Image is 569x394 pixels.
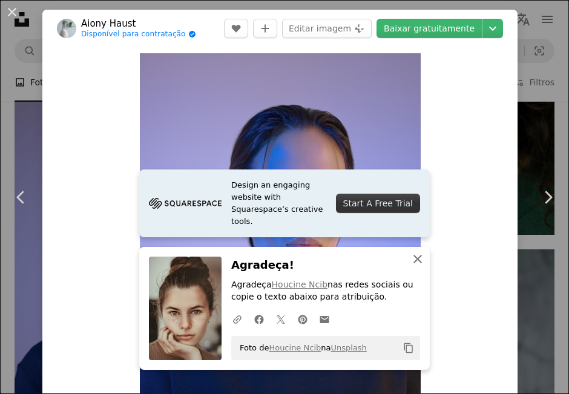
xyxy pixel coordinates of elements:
[139,169,430,237] a: Design an engaging website with Squarespace’s creative tools.Start A Free Trial
[248,307,270,331] a: Compartilhar no Facebook
[272,280,327,289] a: Houcine Ncib
[231,279,420,303] p: Agradeça nas redes sociais ou copie o texto abaixo para atribuição.
[377,19,482,38] a: Baixar gratuitamente
[331,343,366,352] a: Unsplash
[81,18,196,30] a: Aiony Haust
[57,19,76,38] img: Ir para o perfil de Aiony Haust
[527,139,569,255] a: Próximo
[224,19,248,38] button: Curtir
[282,19,372,38] button: Editar imagem
[231,179,326,228] span: Design an engaging website with Squarespace’s creative tools.
[336,194,420,213] div: Start A Free Trial
[292,307,314,331] a: Compartilhar no Pinterest
[149,194,222,212] img: file-1705255347840-230a6ab5bca9image
[253,19,277,38] button: Adicionar à coleção
[270,307,292,331] a: Compartilhar no Twitter
[398,338,419,358] button: Copiar para a área de transferência
[269,343,321,352] a: Houcine Ncib
[234,338,367,358] span: Foto de na
[314,307,335,331] a: Compartilhar por e-mail
[231,257,420,274] h3: Agradeça!
[81,30,196,39] a: Disponível para contratação
[482,19,503,38] button: Escolha o tamanho do download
